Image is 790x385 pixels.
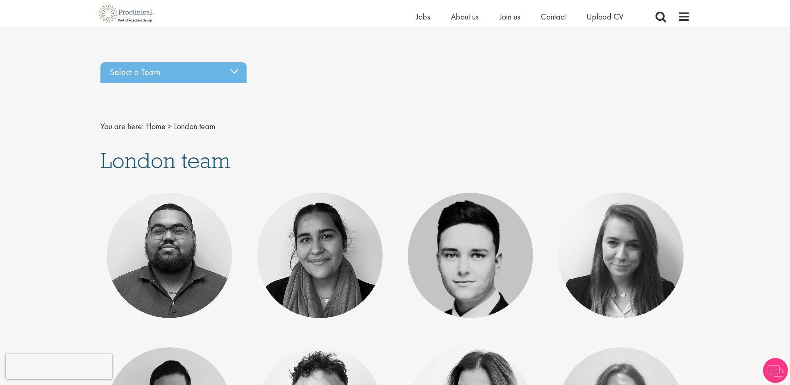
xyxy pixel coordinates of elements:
a: Contact [541,11,566,22]
a: Join us [499,11,520,22]
iframe: reCAPTCHA [6,354,112,379]
a: breadcrumb link [146,121,166,132]
span: You are here: [100,121,144,132]
a: Jobs [416,11,430,22]
span: > [168,121,172,132]
a: About us [451,11,479,22]
span: London team [174,121,215,132]
div: Select a Team [100,62,247,83]
a: Upload CV [587,11,624,22]
span: London team [100,146,230,174]
img: Chatbot [763,358,788,383]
